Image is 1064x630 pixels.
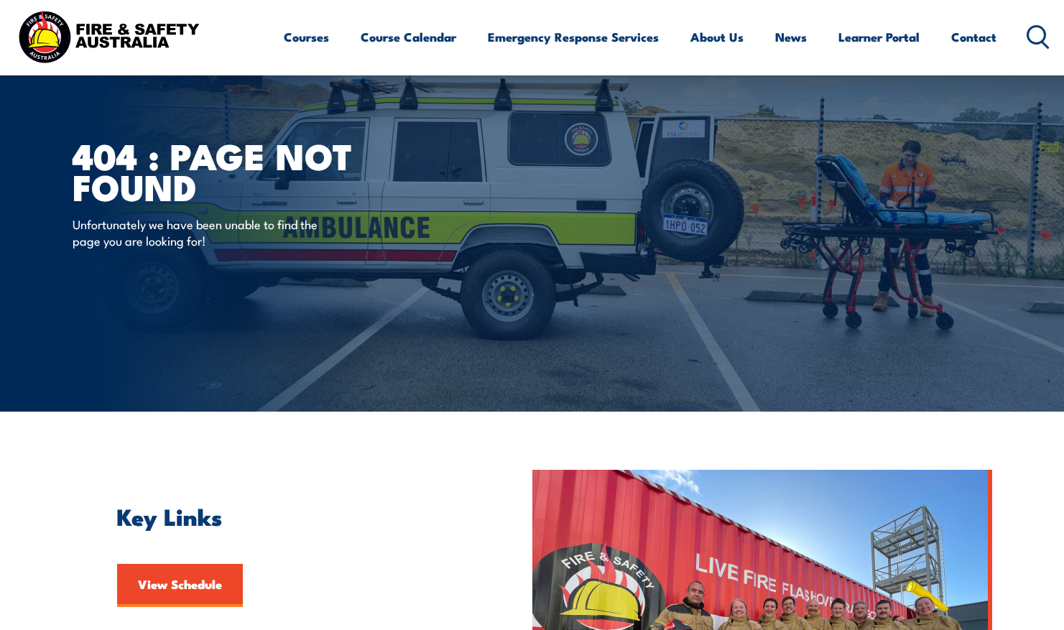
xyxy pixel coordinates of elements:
[284,18,329,56] a: Courses
[775,18,807,56] a: News
[488,18,659,56] a: Emergency Response Services
[73,216,335,249] p: Unfortunately we have been unable to find the page you are looking for!
[117,506,511,526] h2: Key Links
[117,564,243,607] a: View Schedule
[73,139,427,201] h1: 404 : Page Not Found
[951,18,996,56] a: Contact
[838,18,920,56] a: Learner Portal
[361,18,456,56] a: Course Calendar
[690,18,744,56] a: About Us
